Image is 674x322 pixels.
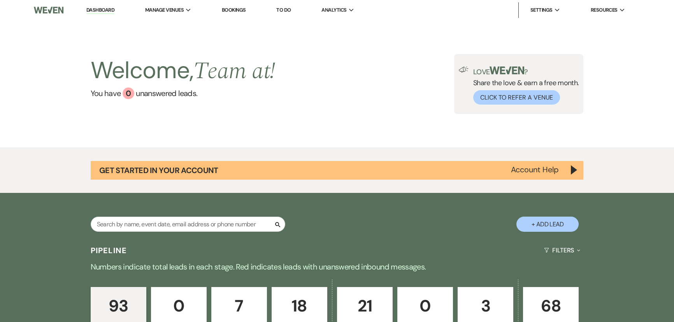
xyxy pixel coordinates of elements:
p: 21 [342,293,388,319]
p: Love ? [473,66,579,75]
img: weven-logo-green.svg [490,66,524,74]
h1: Get Started in Your Account [99,165,218,176]
p: 3 [463,293,508,319]
span: Resources [591,6,618,14]
button: Filters [541,240,583,261]
button: + Add Lead [516,217,579,232]
button: Account Help [511,166,559,173]
span: Settings [530,6,553,14]
p: 0 [156,293,202,319]
p: 93 [96,293,141,319]
span: Team at ! [193,53,275,89]
div: 0 [123,87,134,99]
a: You have 0 unanswered leads. [91,87,276,99]
p: 18 [277,293,322,319]
input: Search by name, event date, email address or phone number [91,217,285,232]
img: Weven Logo [34,2,63,18]
p: Numbers indicate total leads in each stage. Red indicates leads with unanswered inbound messages. [57,261,617,273]
p: 0 [402,293,448,319]
p: 7 [216,293,262,319]
h3: Pipeline [91,245,127,256]
a: Dashboard [86,7,114,14]
h2: Welcome, [91,54,276,87]
span: Manage Venues [145,6,184,14]
img: loud-speaker-illustration.svg [459,66,469,73]
div: Share the love & earn a free month. [469,66,579,105]
a: Bookings [222,7,246,13]
p: 68 [528,293,574,319]
a: To Do [276,7,291,13]
button: Click to Refer a Venue [473,90,560,105]
span: Analytics [321,6,346,14]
